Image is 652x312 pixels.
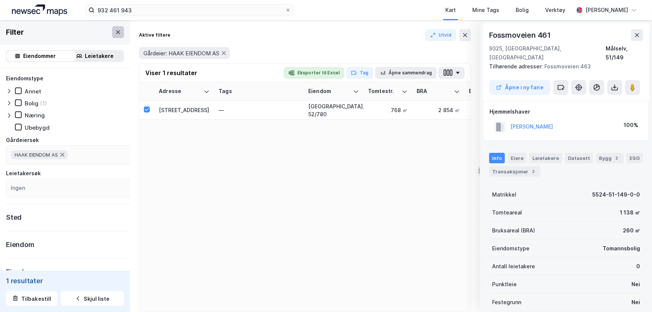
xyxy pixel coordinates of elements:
[6,26,24,38] div: Filter
[469,88,511,95] div: BRA %
[489,166,540,177] div: Transaksjoner
[95,4,285,16] input: Søk på adresse, matrikkel, gårdeiere, leietakere eller personer
[219,104,299,116] div: —
[145,68,197,77] div: Viser 1 resultater
[636,262,640,271] div: 0
[472,6,499,15] div: Mine Tags
[425,29,457,41] button: Utvid
[489,44,606,62] div: 9325, [GEOGRAPHIC_DATA], [GEOGRAPHIC_DATA]
[624,121,638,130] div: 100%
[139,32,171,38] div: Aktive filtere
[492,208,522,217] div: Tomteareal
[596,153,624,163] div: Bygg
[489,62,637,71] div: Fossmoveien 463
[529,153,562,163] div: Leietakere
[346,67,373,79] button: Tag
[6,268,33,277] div: Eierskap
[489,107,643,116] div: Hjemmelshaver
[631,280,640,289] div: Nei
[40,100,47,107] div: (1)
[143,50,219,57] span: Gårdeier: HAAK EIENDOM AS
[25,112,45,119] div: Næring
[492,262,535,271] div: Antall leietakere
[565,153,593,163] div: Datasett
[489,29,552,41] div: Fossmoveien 461
[284,67,344,79] button: Eksporter til Excel
[492,298,521,307] div: Festegrunn
[368,88,399,95] div: Tomtestr.
[489,63,544,69] span: Tilhørende adresser:
[12,4,67,16] img: logo.a4113a55bc3d86da70a041830d287a7e.svg
[6,136,39,145] div: Gårdeiersøk
[492,190,516,199] div: Matrikkel
[492,226,535,235] div: Bruksareal (BRA)
[620,208,640,217] div: 1 138 ㎡
[25,88,41,95] div: Annet
[489,80,550,95] button: Åpne i ny fane
[585,6,628,15] div: [PERSON_NAME]
[15,152,58,158] span: HAAK EIENDOM AS
[6,240,34,249] div: Eiendom
[368,106,408,114] div: 768 ㎡
[417,88,451,95] div: BRA
[6,291,58,306] button: Tilbakestill
[631,298,640,307] div: Nei
[603,244,640,253] div: Tomannsbolig
[308,102,359,118] div: [GEOGRAPHIC_DATA], 52/780
[545,6,565,15] div: Verktøy
[469,106,520,114] div: 371 %
[159,106,210,114] div: [STREET_ADDRESS]
[6,74,43,83] div: Eiendomstype
[308,88,350,95] div: Eiendom
[606,44,643,62] div: Målselv, 51/149
[445,6,456,15] div: Kart
[6,213,22,222] div: Sted
[508,153,526,163] div: Eiere
[492,280,517,289] div: Punktleie
[11,183,25,192] div: Ingen
[592,190,640,199] div: 5524-51-149-0-0
[61,291,124,306] button: Skjul liste
[375,67,437,79] button: Åpne sammendrag
[492,244,529,253] div: Eiendomstype
[516,6,529,15] div: Bolig
[613,154,621,162] div: 2
[530,168,537,175] div: 2
[25,100,38,107] div: Bolig
[627,153,643,163] div: ESG
[623,226,640,235] div: 260 ㎡
[489,153,505,163] div: Info
[85,52,114,61] div: Leietakere
[24,52,56,61] div: Eiendommer
[159,88,201,95] div: Adresse
[6,169,41,178] div: Leietakersøk
[417,106,460,114] div: 2 854 ㎡
[25,124,50,131] div: Ubebygd
[219,88,299,95] div: Tags
[6,276,124,285] div: 1 resultater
